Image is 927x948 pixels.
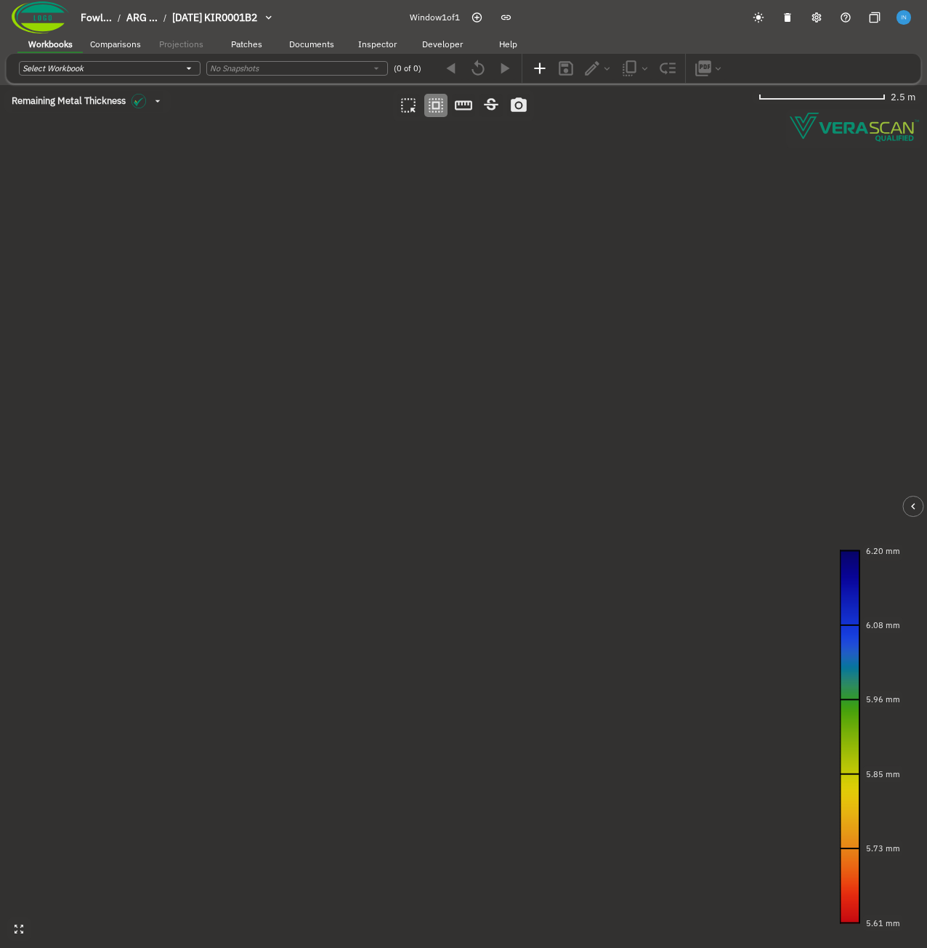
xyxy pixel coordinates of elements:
li: / [118,12,121,24]
span: [DATE] KIR0001B2 [172,11,257,24]
span: Window 1 of 1 [410,11,460,24]
img: f6ffcea323530ad0f5eeb9c9447a59c5 [896,10,910,24]
img: Company Logo [12,1,69,33]
span: Developer [422,39,463,49]
span: 2.5 m [891,90,915,105]
span: Comparisons [90,39,141,49]
i: Select Workbook [23,63,84,73]
span: (0 of 0) [394,63,421,75]
span: Fowl... [81,11,112,24]
text: 5.85 mm [866,769,900,779]
img: icon in the dropdown [131,94,146,108]
span: Workbooks [28,39,73,49]
span: Help [499,39,517,49]
span: Patches [231,39,262,49]
button: breadcrumb [75,6,287,30]
nav: breadcrumb [81,10,257,25]
text: 5.73 mm [866,843,900,853]
text: 6.08 mm [866,620,900,630]
text: 5.61 mm [866,918,900,928]
i: No Snapshots [210,63,259,73]
span: Documents [289,39,334,49]
span: Inspector [358,39,397,49]
text: 5.96 mm [866,694,900,704]
img: Verascope qualified watermark [790,113,919,142]
span: Remaining Metal Thickness [12,95,126,107]
text: 6.20 mm [866,546,900,556]
span: ARG ... [126,11,158,24]
li: / [163,12,166,24]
